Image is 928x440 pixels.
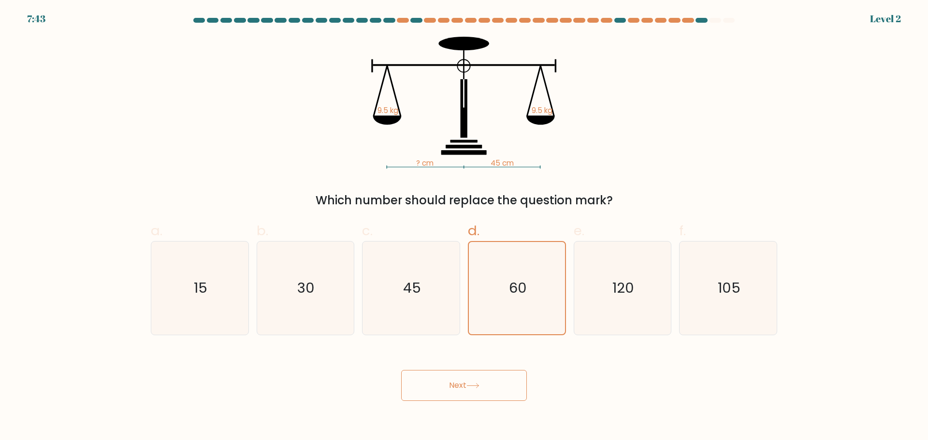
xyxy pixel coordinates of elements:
[194,278,207,298] text: 15
[257,221,268,240] span: b.
[362,221,373,240] span: c.
[377,106,398,116] tspan: 9.5 kg
[157,192,771,209] div: Which number should replace the question mark?
[870,12,901,26] div: Level 2
[532,106,552,116] tspan: 9.5 kg
[612,278,634,298] text: 120
[298,278,315,298] text: 30
[416,158,434,169] tspan: ? cm
[718,278,740,298] text: 105
[401,370,527,401] button: Next
[509,278,526,298] text: 60
[679,221,686,240] span: f.
[468,221,479,240] span: d.
[27,12,45,26] div: 7:43
[403,278,421,298] text: 45
[151,221,162,240] span: a.
[574,221,584,240] span: e.
[491,158,514,169] tspan: 45 cm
